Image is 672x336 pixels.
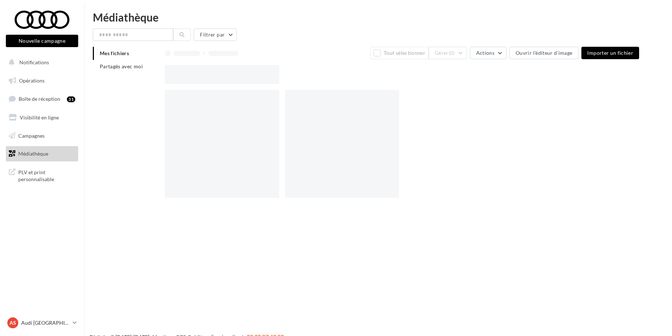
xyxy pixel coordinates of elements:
[20,114,59,121] span: Visibilité en ligne
[19,59,49,65] span: Notifications
[4,110,80,125] a: Visibilité en ligne
[449,50,455,56] span: (0)
[6,316,78,330] a: AS Audi [GEOGRAPHIC_DATA]
[4,55,77,70] button: Notifications
[18,150,48,157] span: Médiathèque
[587,50,633,56] span: Importer un fichier
[6,35,78,47] button: Nouvelle campagne
[370,47,429,59] button: Tout sélectionner
[509,47,578,59] button: Ouvrir l'éditeur d'image
[4,164,80,186] a: PLV et print personnalisable
[10,319,16,327] span: AS
[67,96,75,102] div: 31
[19,77,45,84] span: Opérations
[21,319,70,327] p: Audi [GEOGRAPHIC_DATA]
[18,167,75,183] span: PLV et print personnalisable
[4,91,80,107] a: Boîte de réception31
[100,63,143,69] span: Partagés avec moi
[429,47,467,59] button: Gérer(0)
[470,47,506,59] button: Actions
[100,50,129,56] span: Mes fichiers
[93,12,663,23] div: Médiathèque
[581,47,639,59] button: Importer un fichier
[4,128,80,144] a: Campagnes
[18,132,45,138] span: Campagnes
[4,146,80,161] a: Médiathèque
[194,28,237,41] button: Filtrer par
[19,96,60,102] span: Boîte de réception
[476,50,494,56] span: Actions
[4,73,80,88] a: Opérations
